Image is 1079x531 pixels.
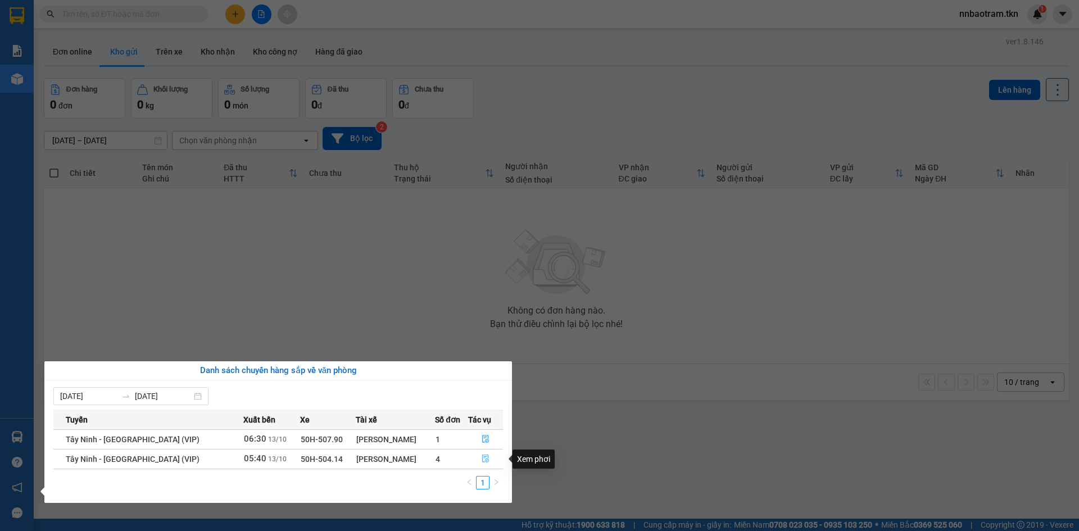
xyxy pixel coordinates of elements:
[463,476,476,489] li: Previous Page
[469,430,502,448] button: file-done
[356,414,377,426] span: Tài xế
[268,435,287,443] span: 13/10
[244,434,266,444] span: 06:30
[301,455,343,464] span: 50H-504.14
[513,450,555,469] div: Xem phơi
[66,455,200,464] span: Tây Ninh - [GEOGRAPHIC_DATA] (VIP)
[60,390,117,402] input: Từ ngày
[477,476,489,489] a: 1
[469,450,502,468] button: file-done
[356,433,434,446] div: [PERSON_NAME]
[244,453,266,464] span: 05:40
[301,435,343,444] span: 50H-507.90
[66,435,200,444] span: Tây Ninh - [GEOGRAPHIC_DATA] (VIP)
[356,453,434,465] div: [PERSON_NAME]
[121,392,130,401] span: to
[121,392,130,401] span: swap-right
[482,435,489,444] span: file-done
[268,455,287,463] span: 13/10
[482,455,489,464] span: file-done
[243,414,275,426] span: Xuất bến
[463,476,476,489] button: left
[466,479,473,485] span: left
[436,435,440,444] span: 1
[476,476,489,489] li: 1
[489,476,503,489] li: Next Page
[435,414,460,426] span: Số đơn
[135,390,192,402] input: Đến ngày
[489,476,503,489] button: right
[436,455,440,464] span: 4
[300,414,310,426] span: Xe
[468,414,491,426] span: Tác vụ
[66,414,88,426] span: Tuyến
[493,479,500,485] span: right
[53,364,503,378] div: Danh sách chuyến hàng sắp về văn phòng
